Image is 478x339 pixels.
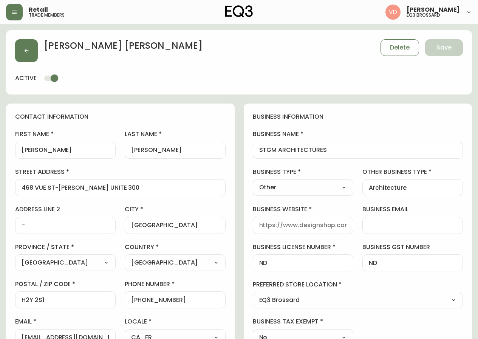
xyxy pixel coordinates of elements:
[407,7,460,13] span: [PERSON_NAME]
[253,168,353,176] label: business type
[125,280,225,288] label: phone number
[253,205,353,214] label: business website
[29,7,48,13] span: Retail
[362,243,463,251] label: business gst number
[125,130,225,138] label: last name
[253,113,463,121] h4: business information
[253,130,463,138] label: business name
[390,43,410,52] span: Delete
[29,13,65,17] h5: trade members
[15,74,37,82] h4: active
[407,13,440,17] h5: eq3 brossard
[15,243,116,251] label: province / state
[125,243,225,251] label: country
[253,280,463,289] label: preferred store location
[15,205,116,214] label: address line 2
[385,5,401,20] img: 34cbe8de67806989076631741e6a7c6b
[362,168,463,176] label: other business type
[381,39,419,56] button: Delete
[253,317,353,326] label: business tax exempt
[15,113,226,121] h4: contact information
[15,317,116,326] label: email
[15,130,116,138] label: first name
[125,317,225,326] label: locale
[125,205,225,214] label: city
[44,39,203,56] h2: [PERSON_NAME] [PERSON_NAME]
[259,222,347,229] input: https://www.designshop.com
[15,280,116,288] label: postal / zip code
[253,243,353,251] label: business license number
[362,205,463,214] label: business email
[225,5,253,17] img: logo
[15,168,226,176] label: street address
